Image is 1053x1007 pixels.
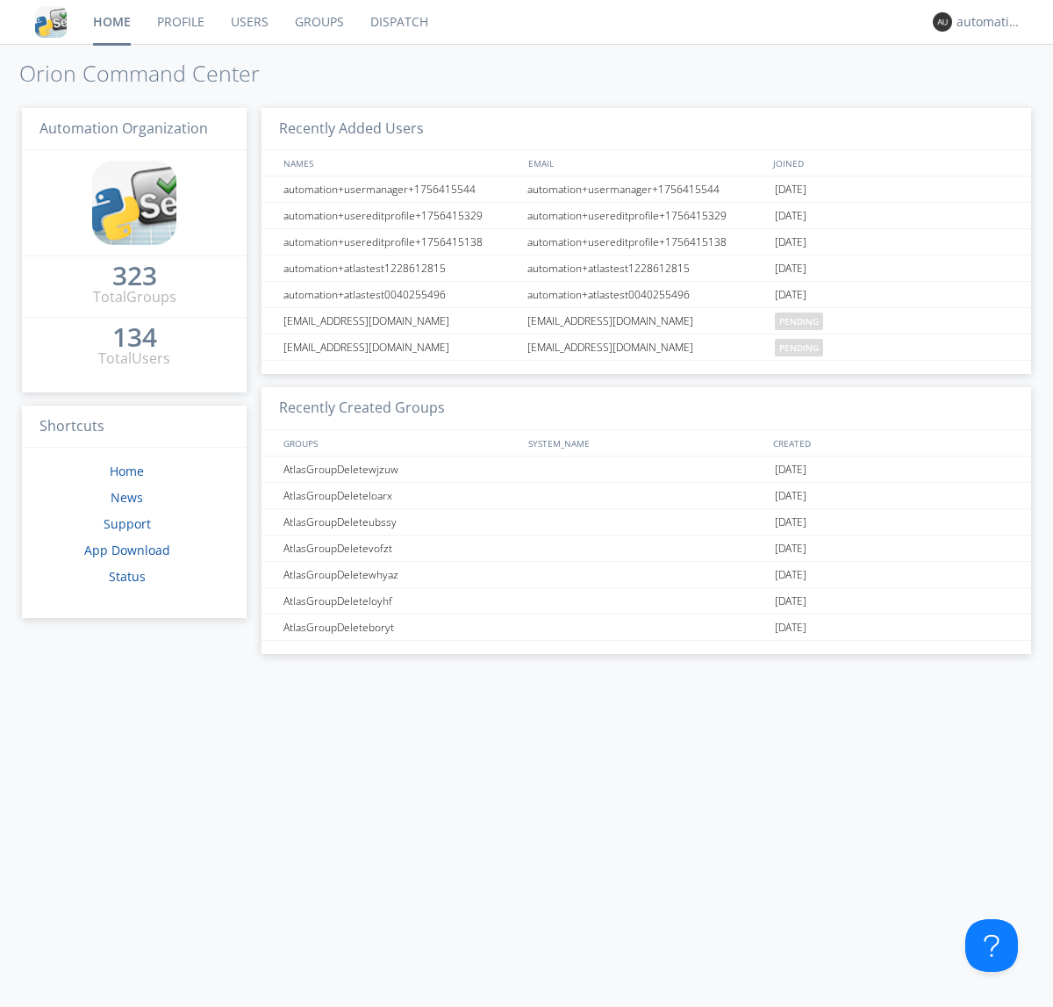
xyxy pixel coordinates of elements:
[523,282,770,307] div: automation+atlastest0040255496
[261,255,1031,282] a: automation+atlastest1228612815automation+atlastest1228612815[DATE]
[261,509,1031,536] a: AtlasGroupDeleteubssy[DATE]
[775,339,823,356] span: pending
[279,536,522,561] div: AtlasGroupDeletevofzt
[769,150,1014,176] div: JOINED
[93,287,176,307] div: Total Groups
[279,509,522,535] div: AtlasGroupDeleteubssy
[775,176,806,203] span: [DATE]
[84,542,170,558] a: App Download
[775,588,806,615] span: [DATE]
[261,282,1031,308] a: automation+atlastest0040255496automation+atlastest0040255496[DATE]
[261,562,1031,588] a: AtlasGroupDeletewhyaz[DATE]
[261,483,1031,509] a: AtlasGroupDeleteloarx[DATE]
[769,430,1014,456] div: CREATED
[98,349,170,369] div: Total Users
[261,203,1031,229] a: automation+usereditprofile+1756415329automation+usereditprofile+1756415329[DATE]
[112,328,157,346] div: 134
[112,267,157,284] div: 323
[524,430,769,456] div: SYSTEM_NAME
[112,328,157,349] a: 134
[261,334,1031,361] a: [EMAIL_ADDRESS][DOMAIN_NAME][EMAIL_ADDRESS][DOMAIN_NAME]pending
[775,255,806,282] span: [DATE]
[109,568,146,585] a: Status
[523,308,770,334] div: [EMAIL_ADDRESS][DOMAIN_NAME]
[279,562,522,587] div: AtlasGroupDeletewhyaz
[775,313,823,330] span: pending
[524,150,769,176] div: EMAIL
[261,308,1031,334] a: [EMAIL_ADDRESS][DOMAIN_NAME][EMAIL_ADDRESS][DOMAIN_NAME]pending
[279,308,522,334] div: [EMAIL_ADDRESS][DOMAIN_NAME]
[261,108,1031,151] h3: Recently Added Users
[279,334,522,360] div: [EMAIL_ADDRESS][DOMAIN_NAME]
[279,282,522,307] div: automation+atlastest0040255496
[104,515,151,532] a: Support
[279,430,519,456] div: GROUPS
[775,483,806,509] span: [DATE]
[523,176,770,202] div: automation+usermanager+1756415544
[775,562,806,588] span: [DATE]
[111,489,143,506] a: News
[523,255,770,281] div: automation+atlastest1228612815
[775,536,806,562] span: [DATE]
[523,203,770,228] div: automation+usereditprofile+1756415329
[279,457,522,482] div: AtlasGroupDeletewjzuw
[523,334,770,360] div: [EMAIL_ADDRESS][DOMAIN_NAME]
[775,282,806,308] span: [DATE]
[279,203,522,228] div: automation+usereditprofile+1756415329
[279,229,522,255] div: automation+usereditprofile+1756415138
[279,150,519,176] div: NAMES
[261,588,1031,615] a: AtlasGroupDeleteloyhf[DATE]
[261,457,1031,483] a: AtlasGroupDeletewjzuw[DATE]
[22,406,247,449] h3: Shortcuts
[279,176,522,202] div: automation+usermanager+1756415544
[110,463,144,479] a: Home
[92,161,176,245] img: cddb5a64eb264b2086981ab96f4c1ba7
[261,536,1031,562] a: AtlasGroupDeletevofzt[DATE]
[35,6,67,38] img: cddb5a64eb264b2086981ab96f4c1ba7
[775,203,806,229] span: [DATE]
[261,176,1031,203] a: automation+usermanager+1756415544automation+usermanager+1756415544[DATE]
[933,12,952,32] img: 373638.png
[39,119,208,138] span: Automation Organization
[775,509,806,536] span: [DATE]
[261,387,1031,430] h3: Recently Created Groups
[112,267,157,287] a: 323
[279,588,522,614] div: AtlasGroupDeleteloyhf
[279,255,522,281] div: automation+atlastest1228612815
[279,483,522,508] div: AtlasGroupDeleteloarx
[279,615,522,640] div: AtlasGroupDeleteboryt
[965,919,1018,972] iframe: Toggle Customer Support
[775,457,806,483] span: [DATE]
[775,615,806,641] span: [DATE]
[775,229,806,255] span: [DATE]
[956,13,1022,31] div: automation+atlas0017
[261,615,1031,641] a: AtlasGroupDeleteboryt[DATE]
[261,229,1031,255] a: automation+usereditprofile+1756415138automation+usereditprofile+1756415138[DATE]
[523,229,770,255] div: automation+usereditprofile+1756415138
